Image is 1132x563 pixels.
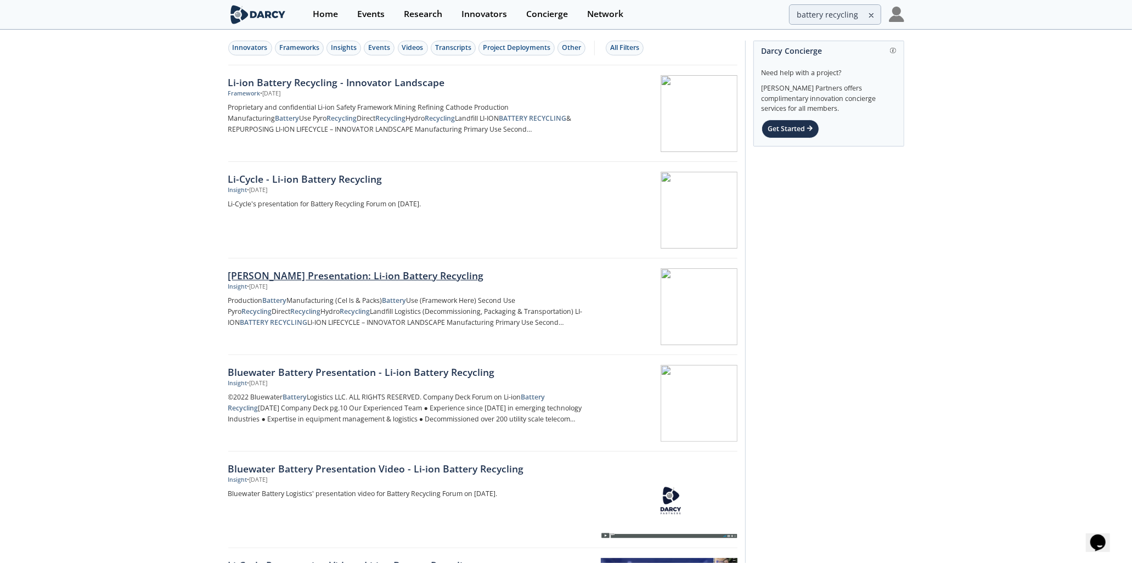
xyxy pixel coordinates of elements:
div: Li-ion Battery Recycling - Innovator Landscape [228,75,592,89]
button: Frameworks [275,41,324,55]
a: Li-ion Battery Recycling - Innovator Landscape Framework •[DATE] Proprietary and confidential Li-... [228,65,737,162]
strong: Recycling [376,114,406,123]
div: Insight [228,283,247,291]
strong: Recycling [291,307,321,316]
div: Framework [228,89,261,98]
div: • [DATE] [247,186,268,195]
button: All Filters [606,41,644,55]
button: Videos [398,41,428,55]
strong: Battery [283,392,307,402]
strong: RECYCLING [271,318,308,327]
iframe: chat widget [1086,519,1121,552]
div: Need help with a project? [762,60,896,78]
button: Transcripts [431,41,476,55]
p: Bluewater Battery Logistics' presentation video for Battery Recycling Forum on [DATE]. [228,488,592,499]
div: Bluewater Battery Presentation - Li-ion Battery Recycling [228,365,592,379]
strong: Battery [263,296,287,305]
div: Insight [228,476,247,485]
div: Project Deployments [483,43,550,53]
div: Videos [402,43,424,53]
div: Innovators [233,43,268,53]
a: Bluewater Battery Presentation Video - Li-ion Battery Recycling Insight •[DATE] Bluewater Battery... [228,452,737,548]
div: Insight [228,186,247,195]
strong: BATTERY [499,114,528,123]
div: [PERSON_NAME] Partners offers complimentary innovation concierge services for all members. [762,78,896,114]
div: Network [587,10,623,19]
div: Concierge [526,10,568,19]
div: • [DATE] [247,379,268,388]
button: Insights [326,41,361,55]
strong: RECYCLING [530,114,567,123]
a: [PERSON_NAME] Presentation: Li-ion Battery Recycling Insight •[DATE] ProductionBatteryManufacturi... [228,258,737,355]
div: Research [404,10,442,19]
div: • [DATE] [247,283,268,291]
p: ©2022 Bluewater Logistics LLC. ALL RIGHTS RESERVED. Company Deck Forum on Li-ion [DATE] Company D... [228,392,592,425]
div: Innovators [461,10,507,19]
p: Li-Cycle's presentation for Battery Recycling Forum on [DATE]. [228,199,592,210]
strong: Recycling [228,403,258,413]
div: Events [357,10,385,19]
a: Li-Cycle - Li-ion Battery Recycling Insight •[DATE] Li-Cycle's presentation for Battery Recycling... [228,162,737,258]
img: information.svg [890,48,896,54]
div: Home [313,10,338,19]
strong: Battery [275,114,300,123]
strong: Recycling [340,307,370,316]
div: • [DATE] [261,89,281,98]
strong: Recycling [425,114,455,123]
button: Events [364,41,395,55]
strong: BATTERY [240,318,269,327]
input: Advanced Search [789,4,881,25]
div: Transcripts [435,43,471,53]
strong: Recycling [327,114,357,123]
a: Bluewater Battery Presentation - Li-ion Battery Recycling Insight •[DATE] ©2022 BluewaterBatteryL... [228,355,737,452]
strong: Battery [521,392,545,402]
div: Other [562,43,581,53]
button: Innovators [228,41,272,55]
img: Profile [889,7,904,22]
strong: Recycling [242,307,272,316]
div: Events [368,43,390,53]
button: Other [557,41,585,55]
button: Project Deployments [478,41,555,55]
p: Production Manufacturing (Cel ls & Packs) Use (Framework Here) Second Use Pyro Direct Hydro Landf... [228,295,592,328]
img: logo-wide.svg [228,5,288,24]
div: Get Started [762,120,819,138]
div: Frameworks [279,43,319,53]
div: Insights [331,43,357,53]
p: Proprietary and confidential Li-ion Safety Framework Mining Refining Cathode Production Manufactu... [228,102,592,135]
div: Insight [228,379,247,388]
strong: Battery [382,296,407,305]
div: Bluewater Battery Presentation Video - Li-ion Battery Recycling [228,461,592,476]
div: Darcy Concierge [762,41,896,60]
div: All Filters [610,43,639,53]
div: • [DATE] [247,476,268,485]
div: Li-Cycle - Li-ion Battery Recycling [228,172,592,186]
div: [PERSON_NAME] Presentation: Li-ion Battery Recycling [228,268,592,283]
